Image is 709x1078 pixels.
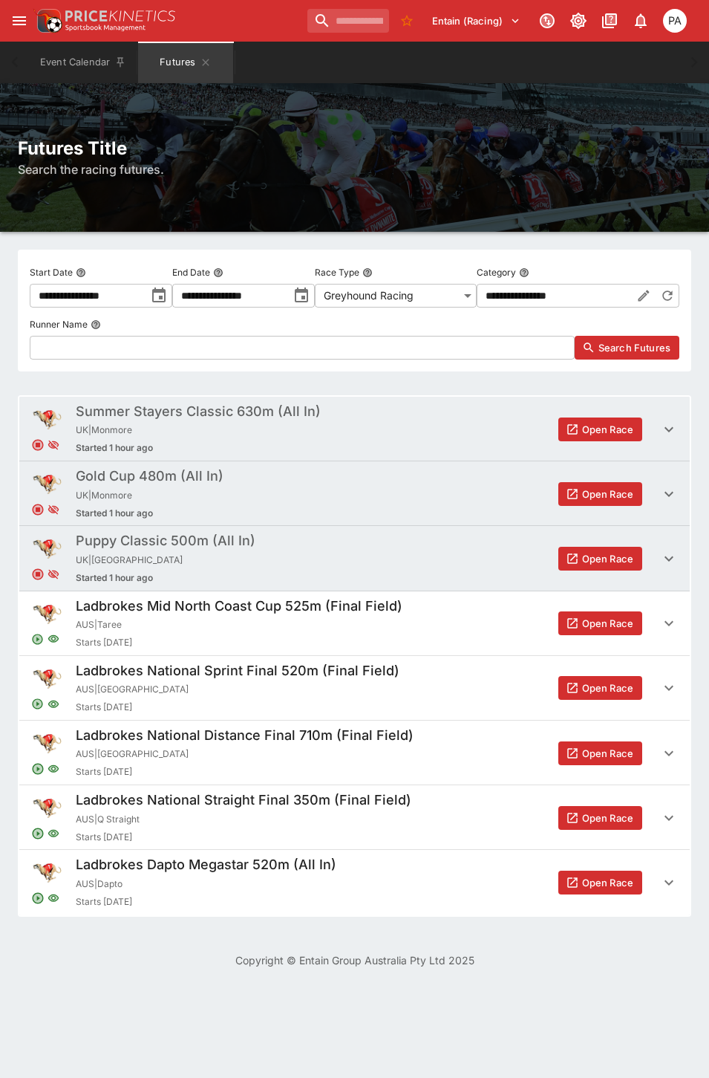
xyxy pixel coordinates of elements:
[76,830,411,845] span: Starts [DATE]
[31,42,135,83] button: Event Calendar
[76,894,336,909] span: Starts [DATE]
[31,532,64,565] img: greyhound_racing.png
[6,7,33,34] button: open drawer
[76,877,336,892] span: AUS | Dapto
[76,597,402,614] h5: Ladbrokes Mid North Coast Cup 525m (Final Field)
[76,441,321,455] span: Started 1 hour ago
[659,4,691,37] button: Peter Addley
[31,827,45,840] svg: Open
[596,7,623,34] button: Documentation
[48,828,59,840] svg: Visible
[477,266,516,279] p: Category
[19,526,690,591] button: Puppy Classic 500m (All In)UK|[GEOGRAPHIC_DATA]Started 1 hour agoOpen Race
[31,762,45,776] svg: Open
[76,267,86,278] button: Start Date
[31,662,64,695] img: greyhound_racing.png
[76,747,414,762] span: AUS | [GEOGRAPHIC_DATA]
[76,812,411,827] span: AUS | Q Straight
[307,9,389,33] input: search
[395,9,419,33] button: No Bookmarks
[31,791,64,824] img: greyhound_racing.png
[76,617,402,632] span: AUS | Taree
[76,682,399,697] span: AUS | [GEOGRAPHIC_DATA]
[76,764,414,779] span: Starts [DATE]
[31,633,45,646] svg: Open
[558,676,642,700] button: Open Race
[31,568,45,581] svg: Closed
[31,438,45,452] svg: Closed
[213,267,223,278] button: End Date
[48,633,59,645] svg: Visible
[288,282,315,309] button: toggle date time picker
[30,266,73,279] p: Start Date
[48,504,59,516] svg: Hidden
[48,892,59,904] svg: Visible
[19,850,690,915] button: Ladbrokes Dapto Megastar 520m (All In)AUS|DaptoStarts [DATE]Open Race
[558,871,642,894] button: Open Race
[76,700,399,715] span: Starts [DATE]
[31,597,64,630] img: greyhound_racing.png
[19,785,690,850] button: Ladbrokes National Straight Final 350m (Final Field)AUS|Q StraightStarts [DATE]Open Race
[76,727,414,744] h5: Ladbrokes National Distance Final 710m (Final Field)
[19,461,690,526] button: Gold Cup 480m (All In)UK|MonmoreStarted 1 hour agoOpen Race
[76,488,223,503] span: UK | Monmore
[76,506,223,521] span: Started 1 hour ago
[519,267,529,278] button: Category
[19,397,690,461] button: Summer Stayers Classic 630m (All In)UK|MonmoreStarted 1 hour agoOpen Race
[48,568,59,580] svg: Hidden
[48,698,59,710] svg: Visible
[315,266,359,279] p: Race Type
[76,791,411,808] h5: Ladbrokes National Straight Final 350m (Final Field)
[663,9,687,33] div: Peter Addley
[31,503,45,516] svg: Closed
[76,423,321,438] span: UK | Monmore
[558,806,642,830] button: Open Race
[138,42,233,83] button: Futures
[18,160,691,178] h6: Search the racing futures.
[18,137,691,160] h2: Futures Title
[76,532,255,549] h5: Puppy Classic 500m (All In)
[31,727,64,759] img: greyhound_racing.png
[558,418,642,441] button: Open Race
[627,7,654,34] button: Notifications
[76,635,402,650] span: Starts [DATE]
[76,571,255,585] span: Started 1 hour ago
[48,439,59,451] svg: Hidden
[31,403,64,435] img: greyhound_racing.png
[19,591,690,656] button: Ladbrokes Mid North Coast Cup 525m (Final Field)AUS|TareeStarts [DATE]Open Race
[30,318,88,331] p: Runner Name
[656,284,679,308] button: Reset Category to All Racing
[632,284,656,308] button: Edit Category
[598,340,670,355] span: Search Futures
[315,284,477,308] div: Greyhound Racing
[76,856,336,873] h5: Ladbrokes Dapto Megastar 520m (All In)
[31,467,64,500] img: greyhound_racing.png
[65,25,146,31] img: Sportsbook Management
[31,892,45,905] svg: Open
[423,9,529,33] button: Select Tenant
[19,721,690,785] button: Ladbrokes National Distance Final 710m (Final Field)AUS|[GEOGRAPHIC_DATA]Starts [DATE]Open Race
[91,319,101,330] button: Runner Name
[31,698,45,711] svg: Open
[48,763,59,775] svg: Visible
[558,547,642,571] button: Open Race
[558,611,642,635] button: Open Race
[76,662,399,679] h5: Ladbrokes National Sprint Final 520m (Final Field)
[575,336,679,360] button: Search Futures
[76,467,223,484] h5: Gold Cup 480m (All In)
[565,7,592,34] button: Toggle light/dark mode
[362,267,373,278] button: Race Type
[31,856,64,889] img: greyhound_racing.png
[534,7,561,34] button: Connected to PK
[76,403,321,420] h5: Summer Stayers Classic 630m (All In)
[172,266,210,279] p: End Date
[146,282,172,309] button: toggle date time picker
[19,656,690,721] button: Ladbrokes National Sprint Final 520m (Final Field)AUS|[GEOGRAPHIC_DATA]Starts [DATE]Open Race
[76,553,255,568] span: UK | [GEOGRAPHIC_DATA]
[33,6,62,36] img: PriceKinetics Logo
[558,741,642,765] button: Open Race
[558,482,642,506] button: Open Race
[65,10,175,22] img: PriceKinetics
